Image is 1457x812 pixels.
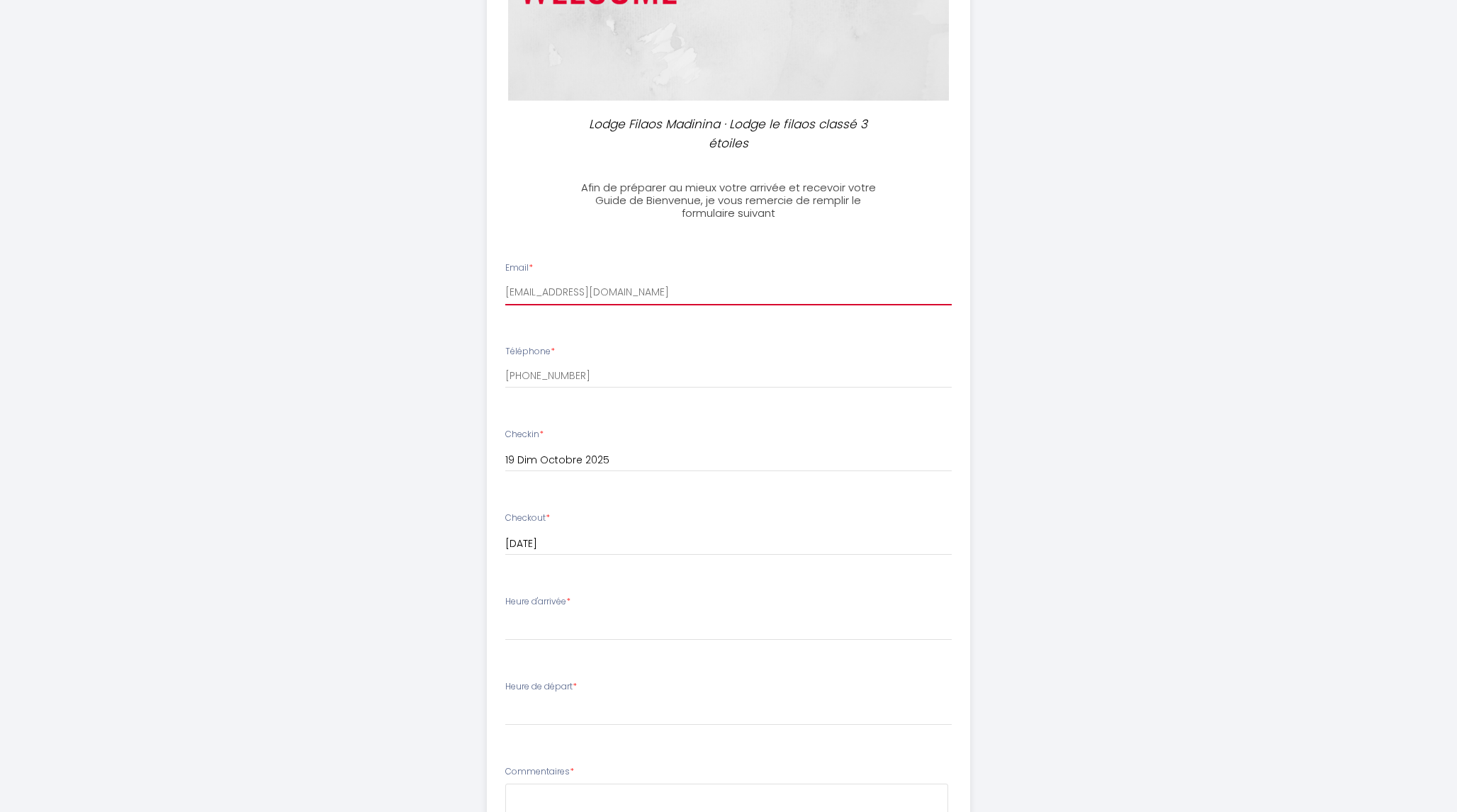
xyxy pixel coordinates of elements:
label: Heure d'arrivée [505,595,570,609]
label: Commentaires [505,765,574,779]
label: Checkout [505,512,550,525]
label: Heure de départ [505,680,577,694]
label: Checkin [505,428,544,441]
h3: Afin de préparer au mieux votre arrivée et recevoir votre Guide de Bienvenue, je vous remercie de... [570,181,886,220]
label: Email [505,261,533,275]
label: Téléphone [505,345,555,359]
p: Lodge Filaos Madinina · Lodge le filaos classé 3 étoiles [577,115,880,152]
